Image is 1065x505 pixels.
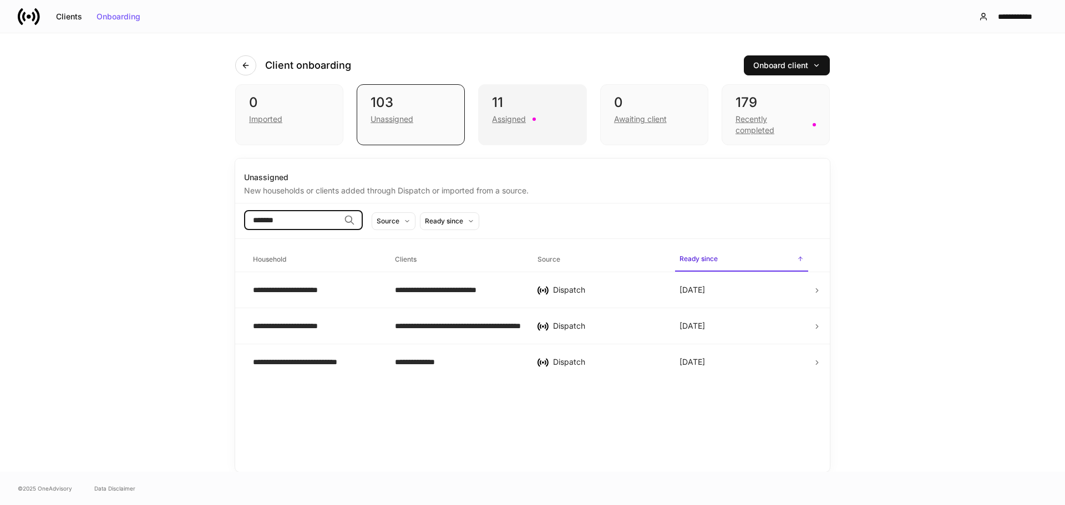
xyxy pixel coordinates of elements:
h4: Client onboarding [265,59,351,72]
div: Onboard client [753,62,820,69]
p: [DATE] [679,320,705,331]
div: Recently completed [736,114,806,136]
span: Household [248,248,382,271]
button: Clients [49,8,89,25]
div: Ready since [425,216,463,226]
span: © 2025 OneAdvisory [18,484,72,493]
div: 0 [249,94,329,111]
div: 11 [492,94,572,111]
div: Awaiting client [614,114,667,125]
a: Data Disclaimer [94,484,135,493]
div: Clients [56,13,82,21]
div: 179Recently completed [722,84,830,145]
div: Dispatch [553,356,662,368]
div: 11Assigned [478,84,586,145]
div: 0Awaiting client [600,84,708,145]
h6: Clients [395,254,417,264]
span: Ready since [675,248,808,272]
span: Clients [390,248,524,271]
div: 0Imported [235,84,343,145]
div: Unassigned [244,172,821,183]
p: [DATE] [679,356,705,368]
div: Dispatch [553,284,662,295]
button: Onboarding [89,8,148,25]
span: Source [533,248,666,271]
div: Imported [249,114,282,125]
button: Ready since [420,212,479,230]
div: Source [377,216,399,226]
button: Source [372,212,415,230]
div: 179 [736,94,816,111]
h6: Source [537,254,560,264]
button: Onboard client [744,55,830,75]
div: 103 [371,94,451,111]
h6: Ready since [679,253,718,264]
div: Assigned [492,114,526,125]
div: New households or clients added through Dispatch or imported from a source. [244,183,821,196]
div: 103Unassigned [357,84,465,145]
div: Unassigned [371,114,413,125]
h6: Household [253,254,286,264]
p: [DATE] [679,284,705,295]
div: 0 [614,94,694,111]
div: Dispatch [553,320,662,331]
div: Onboarding [97,13,140,21]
